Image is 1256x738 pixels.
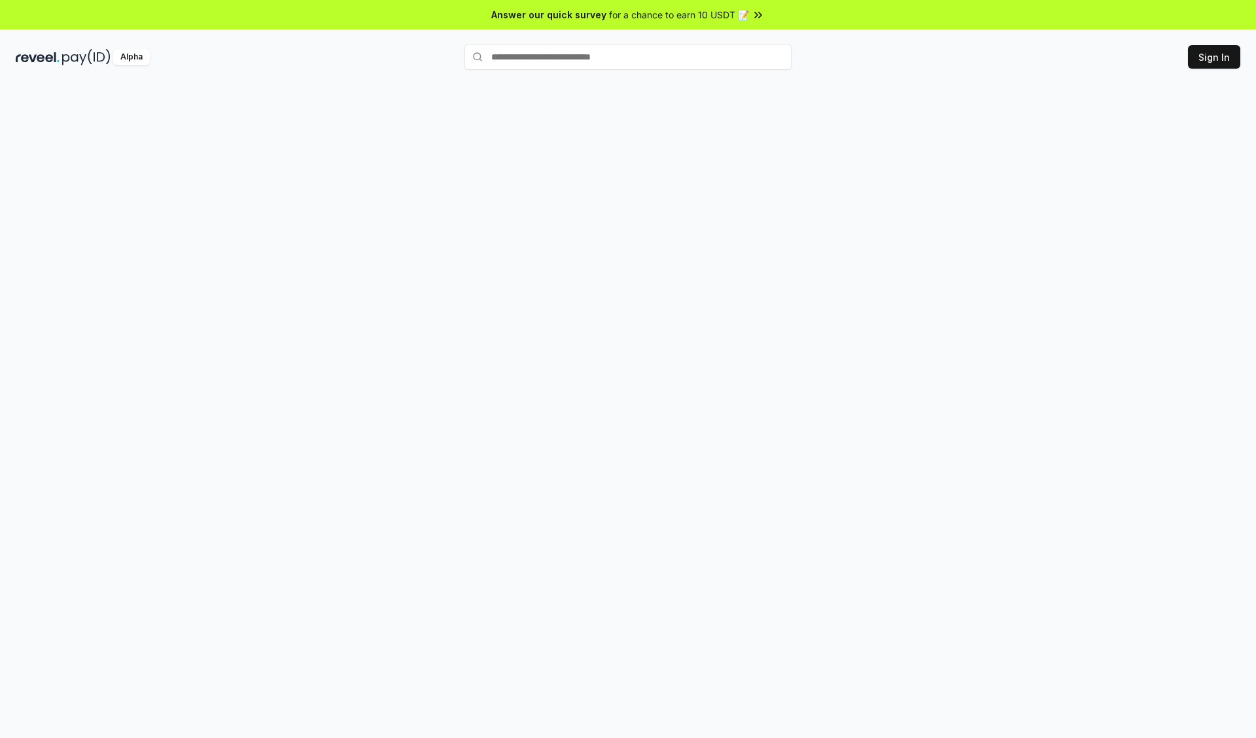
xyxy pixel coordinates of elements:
button: Sign In [1188,45,1240,69]
span: for a chance to earn 10 USDT 📝 [609,8,749,22]
img: pay_id [62,49,111,65]
div: Alpha [113,49,150,65]
img: reveel_dark [16,49,60,65]
span: Answer our quick survey [491,8,606,22]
